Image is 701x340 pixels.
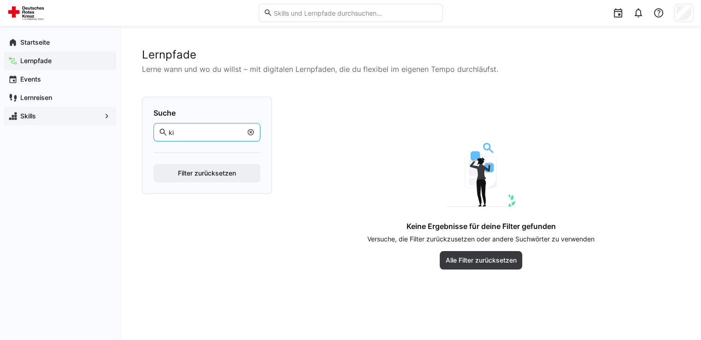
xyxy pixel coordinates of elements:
[177,169,237,178] span: Filter zurücksetzen
[272,9,437,17] input: Skills und Lernpfade durchsuchen…
[406,222,556,231] h4: Keine Ergebnisse für deine Filter gefunden
[142,48,679,62] h2: Lernpfade
[367,234,595,244] p: Versuche, die Filter zurückzusetzen oder andere Suchwörter zu verwenden
[444,256,518,265] span: Alle Filter zurücksetzen
[168,128,242,136] input: Lernpfade suchen
[153,108,260,117] h4: Suche
[153,164,260,182] button: Filter zurücksetzen
[440,251,523,270] button: Alle Filter zurücksetzen
[142,64,679,75] p: Lerne wann und wo du willst – mit digitalen Lernpfaden, die du flexibel im eigenen Tempo durchläu...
